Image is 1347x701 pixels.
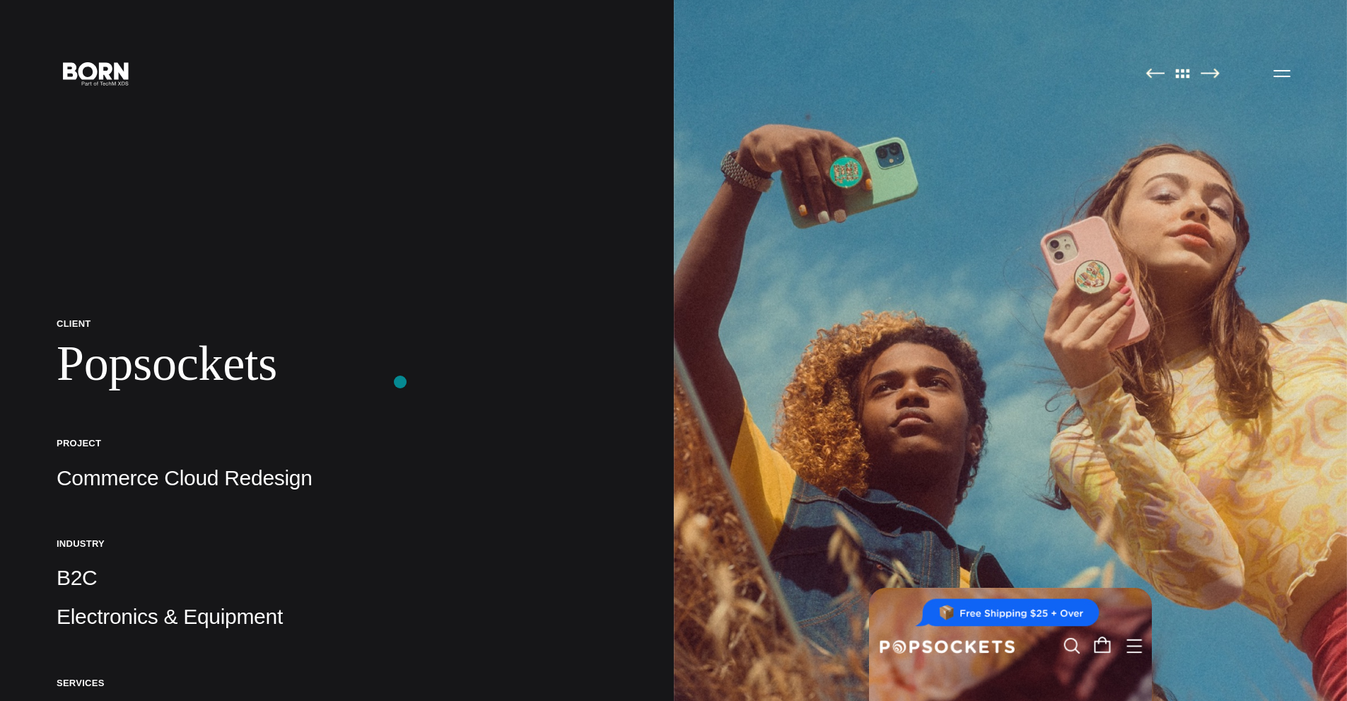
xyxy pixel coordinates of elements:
[1145,68,1165,79] img: Previous Page
[57,335,617,393] h1: Popsockets
[1265,58,1299,88] button: Open
[1201,68,1220,79] img: Next Page
[57,538,617,550] h5: Industry
[57,464,617,492] p: Commerce Cloud Redesign
[57,603,617,631] p: Electronics & Equipment
[57,318,617,330] p: Client
[1168,68,1198,79] img: All Pages
[57,677,617,689] h5: Services
[57,564,617,592] p: B2C
[57,437,617,449] h5: Project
